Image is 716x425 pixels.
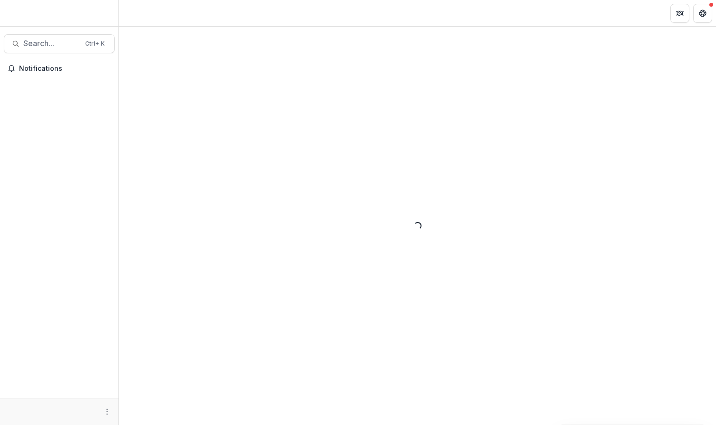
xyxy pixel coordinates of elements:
span: Notifications [19,65,111,73]
button: Get Help [693,4,712,23]
button: More [101,406,113,417]
button: Partners [670,4,689,23]
div: Ctrl + K [83,39,107,49]
span: Search... [23,39,79,48]
button: Search... [4,34,115,53]
button: Notifications [4,61,115,76]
